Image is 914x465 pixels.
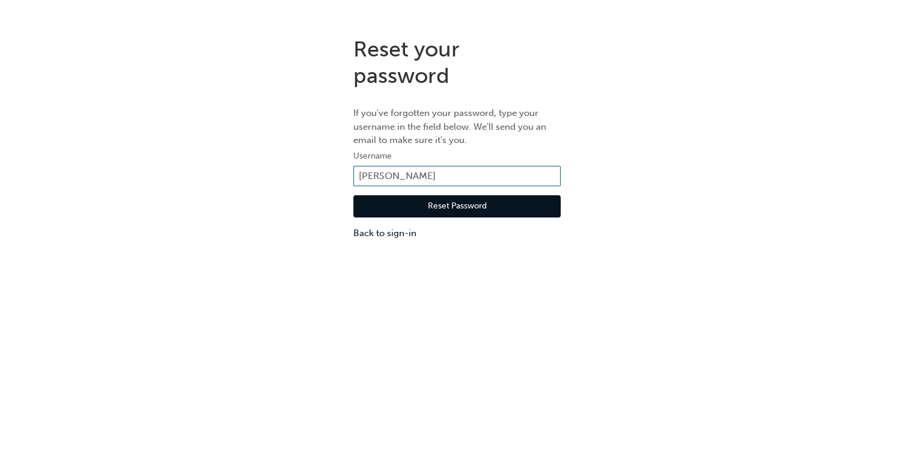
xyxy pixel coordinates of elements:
[353,36,561,88] h1: Reset your password
[353,226,561,240] a: Back to sign-in
[353,106,561,147] p: If you've forgotten your password, type your username in the field below. We'll send you an email...
[353,149,561,163] label: Username
[353,166,561,186] input: Username
[353,195,561,218] button: Reset Password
